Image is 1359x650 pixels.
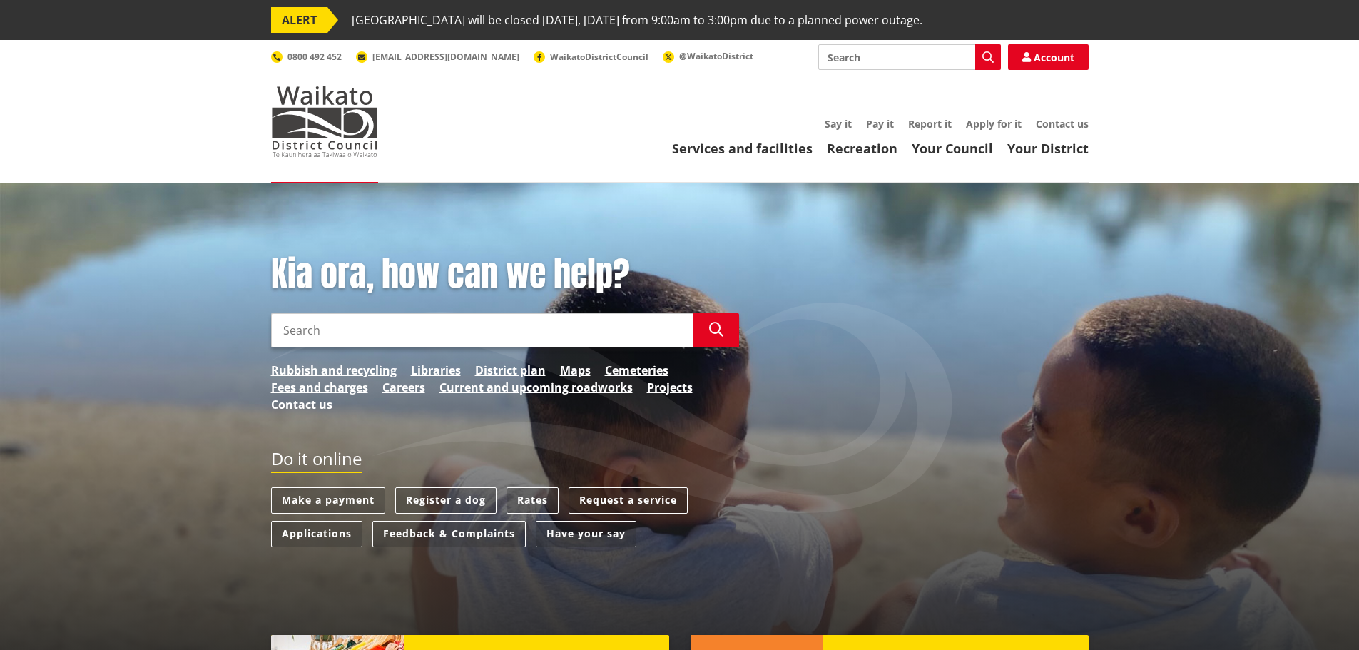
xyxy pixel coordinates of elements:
span: [GEOGRAPHIC_DATA] will be closed [DATE], [DATE] from 9:00am to 3:00pm due to a planned power outage. [352,7,922,33]
span: 0800 492 452 [287,51,342,63]
a: Cemeteries [605,362,668,379]
a: District plan [475,362,546,379]
a: Recreation [827,140,897,157]
a: Applications [271,521,362,547]
span: @WaikatoDistrict [679,50,753,62]
a: Make a payment [271,487,385,514]
h2: Do it online [271,449,362,474]
a: Maps [560,362,591,379]
a: Feedback & Complaints [372,521,526,547]
a: Have your say [536,521,636,547]
a: Current and upcoming roadworks [439,379,633,396]
a: Contact us [1036,117,1089,131]
a: Rates [507,487,559,514]
a: WaikatoDistrictCouncil [534,51,648,63]
span: [EMAIL_ADDRESS][DOMAIN_NAME] [372,51,519,63]
a: Rubbish and recycling [271,362,397,379]
img: Waikato District Council - Te Kaunihera aa Takiwaa o Waikato [271,86,378,157]
input: Search input [271,313,693,347]
a: 0800 492 452 [271,51,342,63]
a: Your Council [912,140,993,157]
a: @WaikatoDistrict [663,50,753,62]
a: [EMAIL_ADDRESS][DOMAIN_NAME] [356,51,519,63]
a: Fees and charges [271,379,368,396]
a: Say it [825,117,852,131]
a: Pay it [866,117,894,131]
span: ALERT [271,7,327,33]
a: Libraries [411,362,461,379]
a: Your District [1007,140,1089,157]
a: Careers [382,379,425,396]
a: Register a dog [395,487,497,514]
span: WaikatoDistrictCouncil [550,51,648,63]
a: Services and facilities [672,140,813,157]
a: Report it [908,117,952,131]
a: Projects [647,379,693,396]
input: Search input [818,44,1001,70]
a: Apply for it [966,117,1022,131]
a: Request a service [569,487,688,514]
h1: Kia ora, how can we help? [271,254,739,295]
a: Account [1008,44,1089,70]
a: Contact us [271,396,332,413]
